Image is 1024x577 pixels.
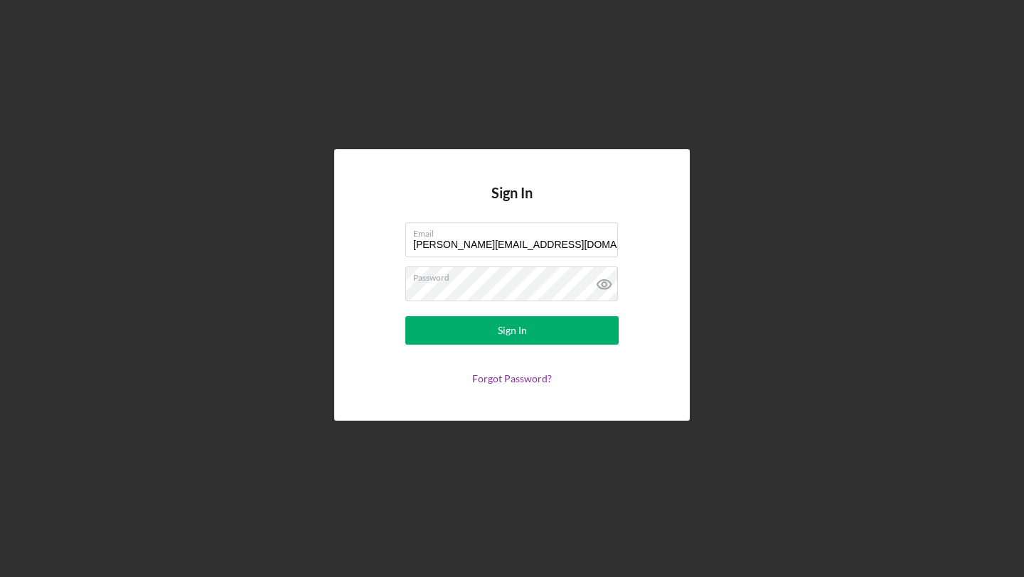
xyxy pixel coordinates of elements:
[472,372,552,384] a: Forgot Password?
[405,316,619,345] button: Sign In
[413,223,618,239] label: Email
[498,316,527,345] div: Sign In
[413,267,618,283] label: Password
[491,185,533,222] h4: Sign In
